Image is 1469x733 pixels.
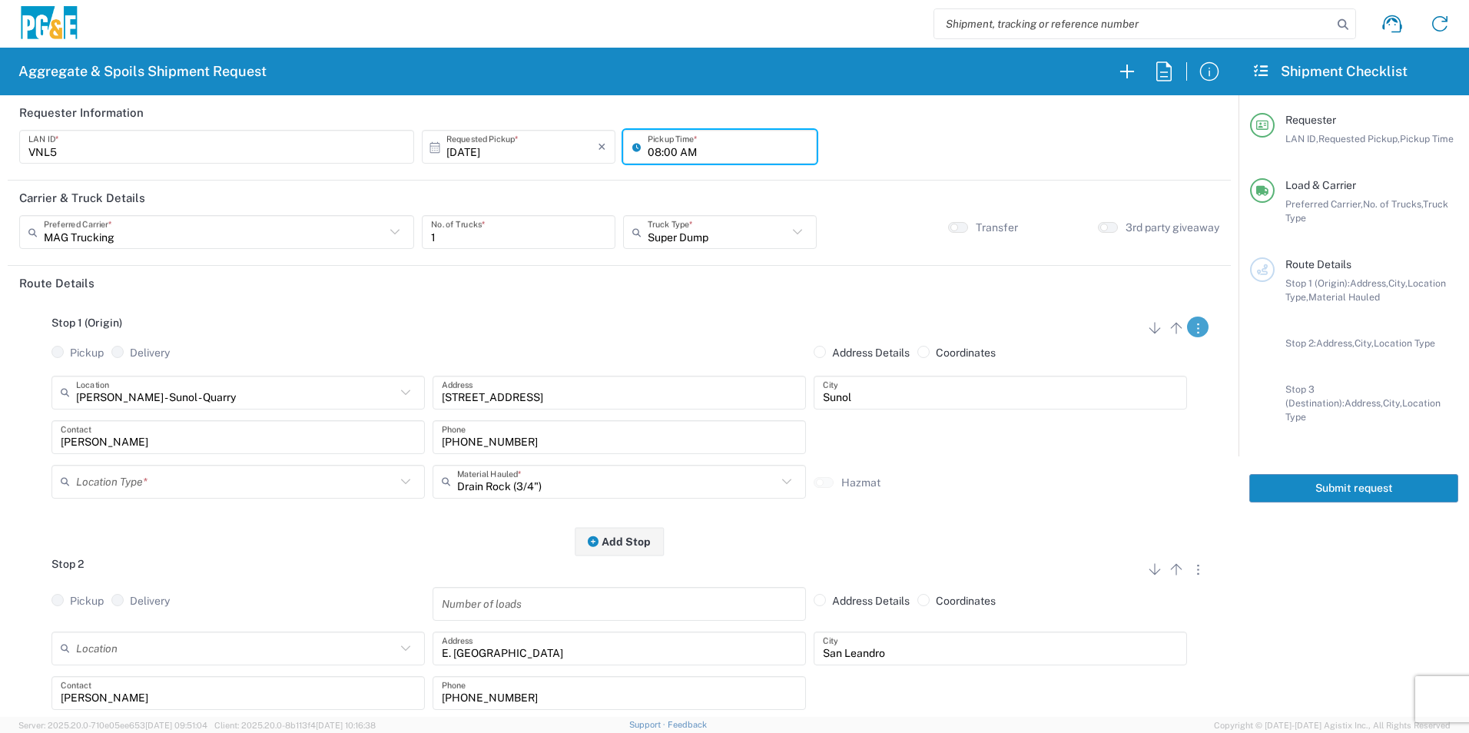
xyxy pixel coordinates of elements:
button: Submit request [1249,474,1458,502]
a: Feedback [668,720,707,729]
label: Hazmat [841,476,880,489]
span: Stop 3 (Destination): [1285,383,1345,409]
span: City, [1383,397,1402,409]
label: 3rd party giveaway [1126,221,1219,234]
span: Copyright © [DATE]-[DATE] Agistix Inc., All Rights Reserved [1214,718,1451,732]
label: Address Details [814,594,910,608]
span: Pickup Time [1400,133,1454,144]
span: City, [1355,337,1374,349]
span: Load & Carrier [1285,179,1356,191]
button: Add Stop [575,527,664,556]
h2: Carrier & Truck Details [19,191,145,206]
span: No. of Trucks, [1363,198,1423,210]
h2: Requester Information [19,105,144,121]
span: Stop 1 (Origin): [1285,277,1350,289]
span: Address, [1345,397,1383,409]
span: Stop 2: [1285,337,1316,349]
span: Client: 2025.20.0-8b113f4 [214,721,376,730]
span: Location Type [1374,337,1435,349]
span: [DATE] 09:51:04 [145,721,207,730]
a: Support [629,720,668,729]
i: × [598,134,606,159]
span: Address, [1316,337,1355,349]
label: Coordinates [917,346,996,360]
img: pge [18,6,80,42]
label: Address Details [814,346,910,360]
span: Preferred Carrier, [1285,198,1363,210]
span: Route Details [1285,258,1351,270]
h2: Shipment Checklist [1252,62,1408,81]
span: City, [1388,277,1408,289]
span: Stop 2 [51,558,84,570]
label: Transfer [976,221,1018,234]
span: LAN ID, [1285,133,1318,144]
span: [DATE] 10:16:38 [316,721,376,730]
span: Address, [1350,277,1388,289]
input: Shipment, tracking or reference number [934,9,1332,38]
label: Coordinates [917,594,996,608]
span: Material Hauled [1308,291,1380,303]
span: Requester [1285,114,1336,126]
span: Requested Pickup, [1318,133,1400,144]
span: Server: 2025.20.0-710e05ee653 [18,721,207,730]
span: Stop 1 (Origin) [51,317,122,329]
h2: Aggregate & Spoils Shipment Request [18,62,267,81]
h2: Route Details [19,276,95,291]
